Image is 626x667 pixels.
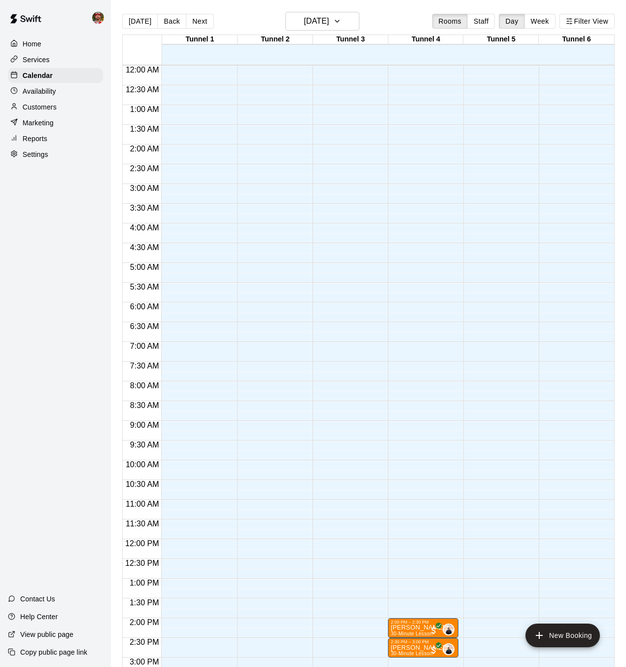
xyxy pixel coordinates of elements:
[128,145,162,153] span: 2:00 AM
[391,631,433,636] span: 30-Minute Lesson
[123,500,162,508] span: 11:00 AM
[539,35,614,44] div: Tunnel 6
[92,12,104,24] img: Bryan Farrington
[444,644,453,654] img: Dom Denicola
[238,35,313,44] div: Tunnel 2
[8,100,103,114] a: Customers
[123,539,161,548] span: 12:00 PM
[313,35,388,44] div: Tunnel 3
[285,12,359,31] button: [DATE]
[447,643,454,655] span: Dom Denicola
[128,223,162,232] span: 4:00 AM
[127,618,162,627] span: 2:00 PM
[186,14,213,29] button: Next
[443,643,454,655] div: Dom Denicola
[432,14,468,29] button: Rooms
[499,14,524,29] button: Day
[23,134,47,144] p: Reports
[23,118,54,128] p: Marketing
[123,519,162,528] span: 11:30 AM
[391,620,455,625] div: 2:00 PM – 2:30 PM
[447,624,454,635] span: Dom Denicola
[128,105,162,113] span: 1:00 AM
[391,639,455,644] div: 2:30 PM – 3:00 PM
[444,625,453,634] img: Dom Denicola
[127,598,162,607] span: 1:30 PM
[127,658,162,666] span: 3:00 PM
[128,421,162,429] span: 9:00 AM
[8,52,103,67] a: Services
[123,460,162,469] span: 10:00 AM
[122,14,158,29] button: [DATE]
[127,579,162,587] span: 1:00 PM
[123,480,162,488] span: 10:30 AM
[525,624,600,647] button: add
[8,131,103,146] a: Reports
[162,35,238,44] div: Tunnel 1
[128,204,162,212] span: 3:30 AM
[128,302,162,311] span: 6:00 AM
[388,618,458,638] div: 2:00 PM – 2:30 PM: Ben Marshall
[128,125,162,133] span: 1:30 AM
[429,645,439,655] span: All customers have paid
[123,66,162,74] span: 12:00 AM
[123,85,162,94] span: 12:30 AM
[90,8,111,28] div: Bryan Farrington
[23,71,53,80] p: Calendar
[128,381,162,390] span: 8:00 AM
[559,14,615,29] button: Filter View
[463,35,539,44] div: Tunnel 5
[304,14,329,28] h6: [DATE]
[443,624,454,635] div: Dom Denicola
[388,35,464,44] div: Tunnel 4
[123,559,161,567] span: 12:30 PM
[127,638,162,646] span: 2:30 PM
[23,39,41,49] p: Home
[388,638,458,658] div: 2:30 PM – 3:00 PM: Hayden Nowak
[128,243,162,252] span: 4:30 AM
[8,147,103,162] a: Settings
[23,149,48,159] p: Settings
[467,14,495,29] button: Staff
[128,283,162,291] span: 5:30 AM
[128,401,162,409] span: 8:30 AM
[429,626,439,635] span: All customers have paid
[128,164,162,173] span: 2:30 AM
[128,362,162,370] span: 7:30 AM
[8,115,103,130] a: Marketing
[20,594,55,604] p: Contact Us
[23,86,56,96] p: Availability
[20,630,73,639] p: View public page
[23,55,50,65] p: Services
[8,37,103,51] a: Home
[20,647,87,657] p: Copy public page link
[23,102,57,112] p: Customers
[8,68,103,83] a: Calendar
[524,14,556,29] button: Week
[128,263,162,271] span: 5:00 AM
[8,84,103,99] a: Availability
[128,441,162,449] span: 9:30 AM
[128,184,162,192] span: 3:00 AM
[20,612,58,622] p: Help Center
[391,651,433,656] span: 30-Minute Lesson
[157,14,186,29] button: Back
[128,342,162,350] span: 7:00 AM
[128,322,162,331] span: 6:30 AM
